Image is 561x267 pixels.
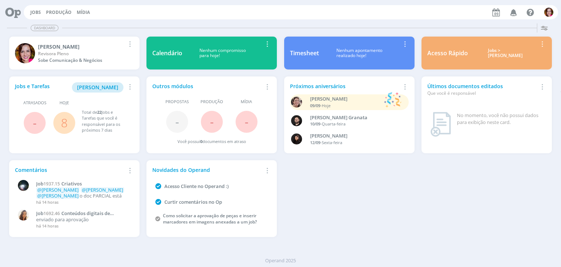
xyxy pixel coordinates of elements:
a: Job1937.15Criativos [36,181,130,187]
div: Acesso Rápido [427,49,468,57]
a: Mídia [77,9,90,15]
div: Jobs > [PERSON_NAME] [473,48,538,59]
div: Novidades do Operand [152,166,263,174]
div: Aline Beatriz Jackisch [310,95,381,103]
div: No momento, você não possui dados para exibição neste card. [457,112,543,126]
span: [PERSON_NAME] [77,84,118,91]
span: @[PERSON_NAME] [37,192,79,199]
span: - [33,115,37,131]
div: Jobs e Tarefas [15,82,125,93]
span: - [210,114,214,129]
span: Produção [201,99,223,105]
a: [PERSON_NAME] [72,83,123,90]
div: - [310,140,400,146]
a: Produção [46,9,72,15]
a: Jobs [30,9,41,15]
a: Como solicitar a aprovação de peças e inserir marcadores em imagens anexadas a um job? [163,213,257,225]
span: - [175,114,179,129]
img: G [18,180,29,191]
a: B[PERSON_NAME]Revisora PlenoSobe Comunicação & Negócios [9,37,140,69]
span: Conteúdos digitais de Setembro [36,210,110,222]
p: o doc PARCIAL está [36,187,130,199]
div: Timesheet [290,49,319,57]
a: Curtir comentários no Op [164,199,222,205]
span: 09/09 [310,103,320,108]
img: V [18,210,29,221]
span: Propostas [165,99,189,105]
div: Calendário [152,49,182,57]
button: Mídia [75,10,92,15]
div: Que você é responsável [427,90,538,97]
img: dashboard_not_found.png [430,112,451,137]
div: Bruno Corralo Granata [310,114,400,121]
div: Você possui documentos em atraso [178,139,246,145]
span: @[PERSON_NAME] [82,187,123,193]
span: 22 [97,109,102,115]
p: enviado para aprovação [36,217,130,223]
span: Hoje [322,103,331,108]
img: L [291,133,302,144]
div: Bruna Bueno [38,43,125,50]
div: Total de Jobs e Tarefas que você é responsável para os próximos 7 dias [82,109,127,133]
span: Atrasados [23,100,46,106]
span: Quarta-feira [322,121,346,127]
div: Nenhum compromisso para hoje! [182,48,263,59]
span: Mídia [241,99,252,105]
button: Jobs [28,10,43,15]
div: Outros módulos [152,82,263,90]
span: Criativos [61,180,82,187]
a: Job1692.46Conteúdos digitais de Setembro [36,211,130,217]
span: Sexta-feira [322,140,342,145]
span: Hoje [60,100,69,106]
a: 8 [61,115,68,131]
div: Revisora Pleno [38,50,125,57]
span: - [245,114,248,129]
div: Comentários [15,166,125,174]
img: A [291,97,302,108]
div: - [310,103,381,109]
span: @[PERSON_NAME] [37,187,79,193]
img: B [291,115,302,126]
button: B [544,6,554,19]
a: TimesheetNenhum apontamentorealizado hoje! [284,37,415,69]
span: 1692.46 [43,210,60,217]
div: Próximos aniversários [290,82,400,90]
span: 1937.15 [43,181,60,187]
a: Acesso Cliente no Operand :) [164,183,229,189]
div: - [310,121,400,127]
span: 12/09 [310,140,320,145]
img: B [15,43,35,63]
button: Produção [44,10,74,15]
div: Últimos documentos editados [427,82,538,97]
div: Luana da Silva de Andrade [310,132,400,140]
span: 0 [200,139,202,144]
div: Sobe Comunicação & Negócios [38,57,125,64]
button: [PERSON_NAME] [72,82,123,93]
span: há 14 horas [36,199,58,205]
span: há 14 horas [36,223,58,229]
img: B [544,8,553,17]
span: Dashboard [31,25,58,31]
div: Nenhum apontamento realizado hoje! [319,48,400,59]
span: 10/09 [310,121,320,127]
